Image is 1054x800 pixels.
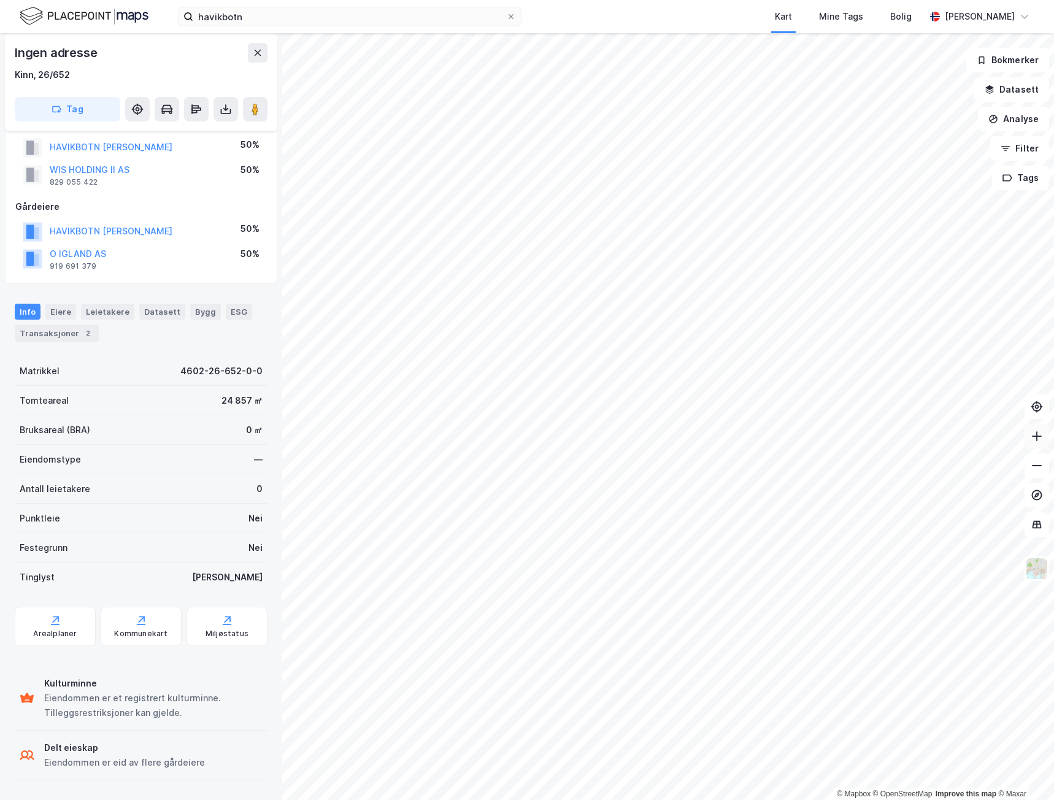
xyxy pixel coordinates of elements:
[20,570,55,585] div: Tinglyst
[44,691,263,720] div: Eiendommen er et registrert kulturminne. Tilleggsrestriksjoner kan gjelde.
[873,790,933,798] a: OpenStreetMap
[819,9,863,24] div: Mine Tags
[837,790,871,798] a: Mapbox
[20,482,90,496] div: Antall leietakere
[44,755,205,770] div: Eiendommen er eid av flere gårdeiere
[945,9,1015,24] div: [PERSON_NAME]
[775,9,792,24] div: Kart
[45,304,76,320] div: Eiere
[993,741,1054,800] div: Kontrollprogram for chat
[15,97,120,121] button: Tag
[240,163,260,177] div: 50%
[20,6,148,27] img: logo.f888ab2527a4732fd821a326f86c7f29.svg
[248,511,263,526] div: Nei
[114,629,167,639] div: Kommunekart
[240,221,260,236] div: 50%
[50,261,96,271] div: 919 691 379
[193,7,506,26] input: Søk på adresse, matrikkel, gårdeiere, leietakere eller personer
[15,67,70,82] div: Kinn, 26/652
[20,423,90,437] div: Bruksareal (BRA)
[992,166,1049,190] button: Tags
[190,304,221,320] div: Bygg
[978,107,1049,131] button: Analyse
[33,629,77,639] div: Arealplaner
[936,790,996,798] a: Improve this map
[15,304,40,320] div: Info
[20,393,69,408] div: Tomteareal
[254,452,263,467] div: —
[974,77,1049,102] button: Datasett
[44,676,263,691] div: Kulturminne
[81,304,134,320] div: Leietakere
[256,482,263,496] div: 0
[1025,557,1048,580] img: Z
[50,177,98,187] div: 829 055 422
[890,9,912,24] div: Bolig
[20,364,60,379] div: Matrikkel
[15,43,99,63] div: Ingen adresse
[226,304,252,320] div: ESG
[180,364,263,379] div: 4602-26-652-0-0
[20,511,60,526] div: Punktleie
[139,304,185,320] div: Datasett
[248,540,263,555] div: Nei
[966,48,1049,72] button: Bokmerker
[221,393,263,408] div: 24 857 ㎡
[20,452,81,467] div: Eiendomstype
[246,423,263,437] div: 0 ㎡
[44,740,205,755] div: Delt eieskap
[990,136,1049,161] button: Filter
[206,629,248,639] div: Miljøstatus
[993,741,1054,800] iframe: Chat Widget
[192,570,263,585] div: [PERSON_NAME]
[15,199,267,214] div: Gårdeiere
[240,137,260,152] div: 50%
[20,540,67,555] div: Festegrunn
[15,325,99,342] div: Transaksjoner
[82,327,94,339] div: 2
[240,247,260,261] div: 50%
